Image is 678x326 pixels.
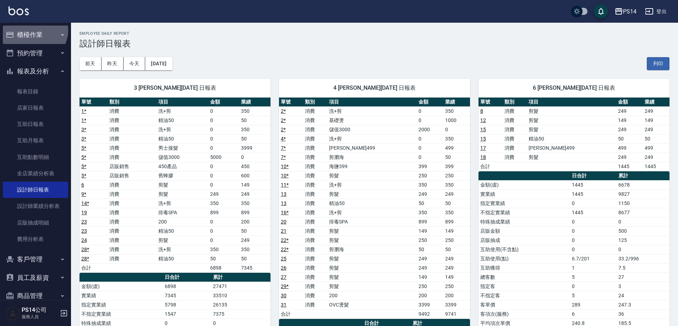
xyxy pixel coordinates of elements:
[527,106,616,116] td: 剪髮
[303,254,327,263] td: 消費
[417,106,443,116] td: 0
[208,199,240,208] td: 350
[3,215,68,231] a: 店販抽成明細
[443,263,470,272] td: 249
[417,217,443,226] td: 899
[239,199,270,208] td: 350
[479,199,570,208] td: 指定實業績
[617,171,669,181] th: 累計
[281,191,286,197] a: 13
[239,171,270,180] td: 600
[570,208,617,217] td: 1445
[479,282,570,291] td: 指定客
[327,272,417,282] td: 剪髮
[81,237,87,243] a: 24
[3,287,68,305] button: 商品管理
[157,208,208,217] td: 排毒SPA
[617,263,669,272] td: 7.5
[479,98,669,171] table: a dense table
[239,208,270,217] td: 899
[327,245,417,254] td: 剪瀏海
[443,171,470,180] td: 250
[327,263,417,272] td: 剪髮
[417,245,443,254] td: 50
[124,57,146,70] button: 今天
[617,199,669,208] td: 1150
[157,162,208,171] td: 450產品
[80,291,163,300] td: 實業績
[327,282,417,291] td: 剪髮
[108,162,157,171] td: 店販銷售
[570,263,617,272] td: 1
[570,272,617,282] td: 5
[417,263,443,272] td: 249
[157,116,208,125] td: 精油50
[6,306,20,320] img: Person
[108,236,157,245] td: 消費
[80,31,669,36] h2: Employee Daily Report
[3,198,68,214] a: 設計師業績分析表
[108,189,157,199] td: 消費
[503,125,527,134] td: 消費
[303,189,327,199] td: 消費
[108,106,157,116] td: 消費
[443,143,470,153] td: 499
[157,98,208,107] th: 項目
[417,199,443,208] td: 50
[527,125,616,134] td: 剪髮
[108,208,157,217] td: 消費
[208,189,240,199] td: 249
[503,106,527,116] td: 消費
[480,154,486,160] a: 18
[417,125,443,134] td: 2000
[417,98,443,107] th: 金額
[303,282,327,291] td: 消費
[303,272,327,282] td: 消費
[3,149,68,165] a: 互助點數明細
[443,236,470,245] td: 250
[479,245,570,254] td: 互助使用(不含點)
[479,217,570,226] td: 特殊抽成業績
[443,116,470,125] td: 1000
[617,236,669,245] td: 125
[80,282,163,291] td: 金額(虛)
[88,84,262,92] span: 3 [PERSON_NAME][DATE] 日報表
[80,57,102,70] button: 前天
[211,273,270,282] th: 累計
[417,236,443,245] td: 250
[417,171,443,180] td: 250
[570,189,617,199] td: 1445
[108,125,157,134] td: 消費
[417,180,443,189] td: 350
[157,171,208,180] td: 舊蜂膠
[327,254,417,263] td: 剪髮
[443,282,470,291] td: 250
[3,132,68,149] a: 互助月報表
[3,182,68,198] a: 設計師日報表
[288,84,461,92] span: 4 [PERSON_NAME][DATE] 日報表
[281,219,286,225] a: 20
[503,134,527,143] td: 消費
[157,245,208,254] td: 洗+剪
[281,274,286,280] a: 27
[570,171,617,181] th: 日合計
[303,153,327,162] td: 消費
[417,162,443,171] td: 399
[157,153,208,162] td: 儲值3000
[417,291,443,300] td: 200
[208,134,240,143] td: 0
[327,143,417,153] td: [PERSON_NAME]499
[81,219,87,225] a: 23
[327,189,417,199] td: 剪髮
[443,153,470,162] td: 50
[479,272,570,282] td: 總客數
[503,153,527,162] td: 消費
[479,162,503,171] td: 合計
[417,116,443,125] td: 0
[443,162,470,171] td: 399
[617,272,669,282] td: 27
[616,143,643,153] td: 499
[327,217,417,226] td: 排毒SPA
[157,125,208,134] td: 洗+剪
[303,143,327,153] td: 消費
